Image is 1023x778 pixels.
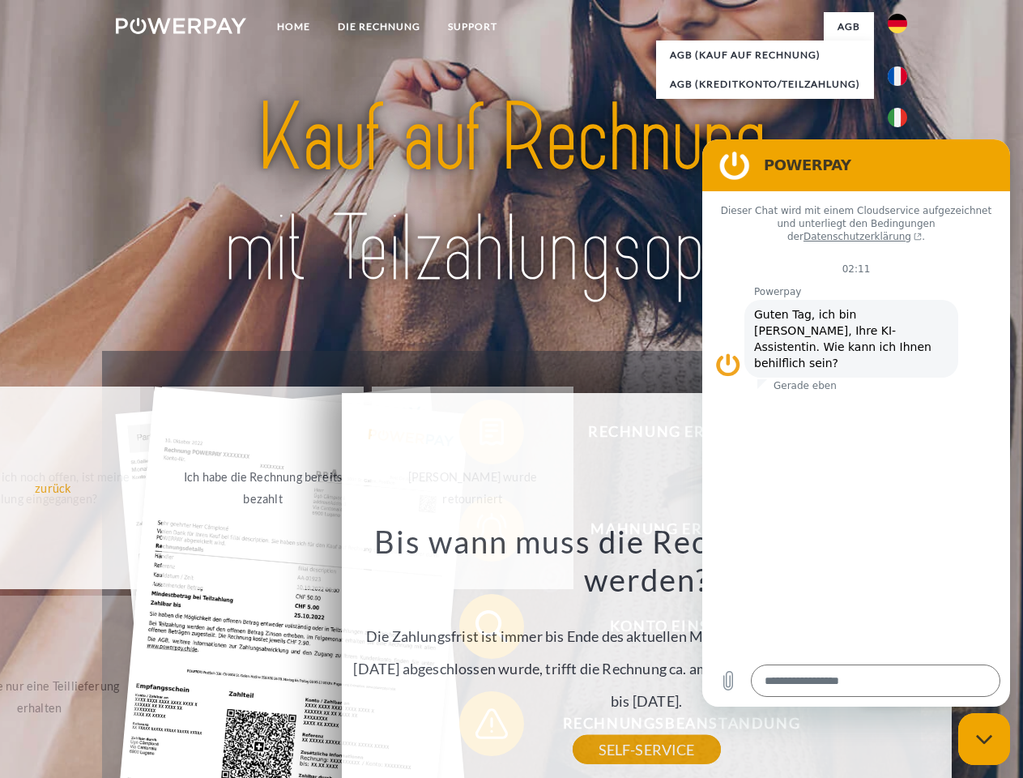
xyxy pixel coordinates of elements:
div: Die Zahlungsfrist ist immer bis Ende des aktuellen Monats. Wenn die Bestellung z.B. am [DATE] abg... [351,522,942,750]
h3: Bis wann muss die Rechnung bezahlt werden? [351,522,942,600]
div: Ich habe die Rechnung bereits bezahlt [172,466,354,510]
img: de [888,14,907,33]
a: Home [263,12,324,41]
img: logo-powerpay-white.svg [116,18,246,34]
iframe: Messaging-Fenster [702,139,1010,707]
img: it [888,108,907,127]
a: AGB (Kreditkonto/Teilzahlung) [656,70,874,99]
iframe: Schaltfläche zum Öffnen des Messaging-Fensters; Konversation läuft [958,713,1010,765]
a: SUPPORT [434,12,511,41]
a: AGB (Kauf auf Rechnung) [656,41,874,70]
a: SELF-SERVICE [573,735,721,764]
a: DIE RECHNUNG [324,12,434,41]
img: title-powerpay_de.svg [155,78,868,310]
img: fr [888,66,907,86]
a: agb [824,12,874,41]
